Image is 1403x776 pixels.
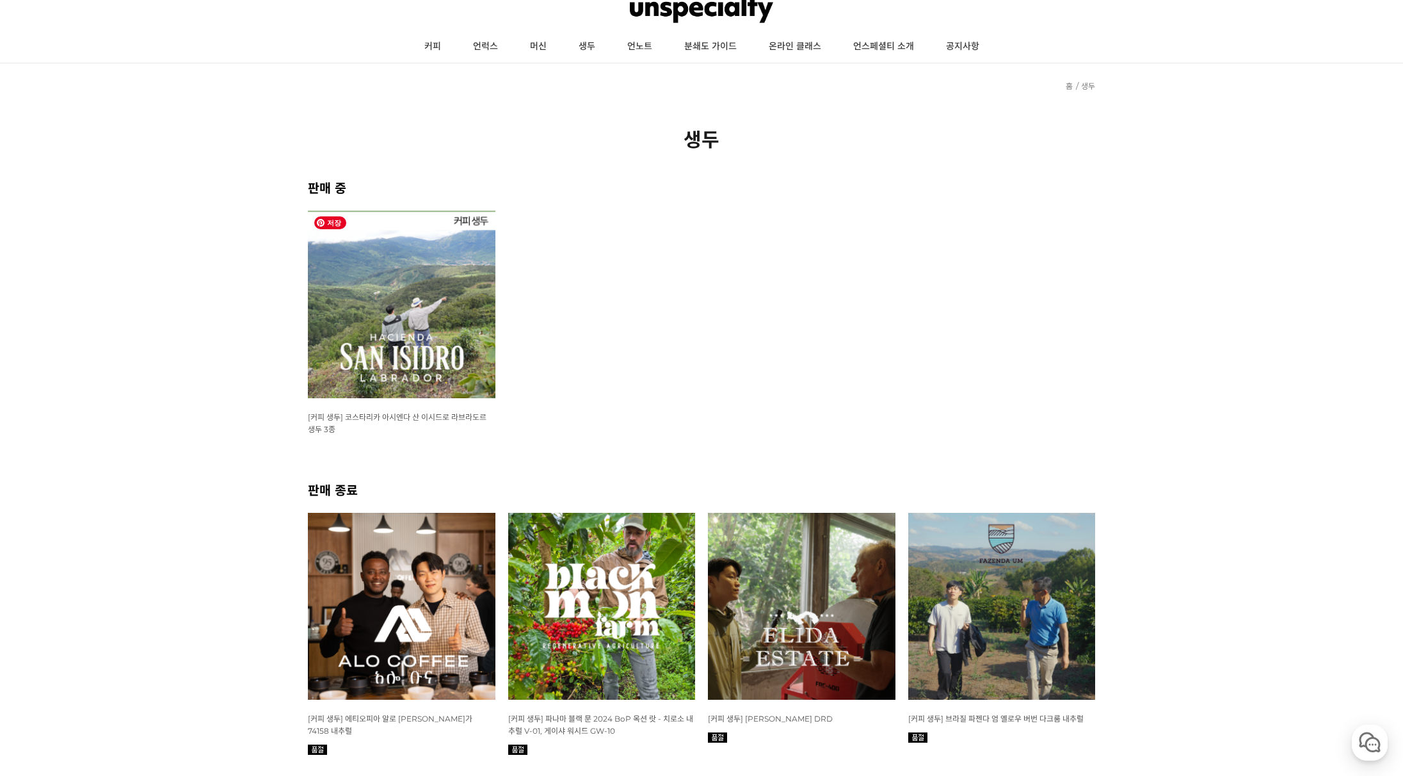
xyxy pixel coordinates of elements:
[308,178,1095,197] h2: 판매 중
[708,713,833,723] a: [커피 생두] [PERSON_NAME] DRD
[84,406,165,438] a: 대화
[308,124,1095,152] h2: 생두
[508,714,693,736] span: [커피 생두] 파나마 블랙 문 2024 BoP 옥션 랏 - 치로소 내추럴 V-01, 게이샤 워시드 GW-10
[40,425,48,435] span: 홈
[908,513,1096,700] img: 파나마 파젠다 엄 옐로우 버번 다크 룸 내추럴
[308,745,327,755] img: 품절
[198,425,213,435] span: 설정
[1066,81,1073,91] a: 홈
[708,714,833,723] span: [커피 생두] [PERSON_NAME] DRD
[308,714,472,736] span: [커피 생두] 에티오피아 알로 [PERSON_NAME]가 74158 내추럴
[117,426,132,436] span: 대화
[508,745,527,755] img: 품절
[753,31,837,63] a: 온라인 클래스
[508,513,696,700] img: 파나마 블랙문 BoP 옥션 랏(V-01, GW-10)
[308,513,495,700] img: 에티오피아 알로 타미루 미리가 내추럴
[708,513,895,700] img: 파나마 라마스투스 엘리다 토레 게이샤 워시드 DRD
[837,31,930,63] a: 언스페셜티 소개
[668,31,753,63] a: 분쇄도 가이드
[908,713,1084,723] a: [커피 생두] 브라질 파젠다 엄 옐로우 버번 다크룸 내추럴
[308,412,486,434] a: [커피 생두] 코스타리카 아시엔다 산 이시드로 라브라도르 생두 3종
[908,714,1084,723] span: [커피 생두] 브라질 파젠다 엄 옐로우 버번 다크룸 내추럴
[457,31,514,63] a: 언럭스
[611,31,668,63] a: 언노트
[514,31,563,63] a: 머신
[308,480,1095,499] h2: 판매 종료
[408,31,457,63] a: 커피
[908,732,927,743] img: 품절
[308,211,495,398] img: 코스타리카 아시엔다 산 이시드로 라브라도르
[1081,81,1095,91] a: 생두
[314,216,346,229] span: 저장
[563,31,611,63] a: 생두
[708,732,727,743] img: 품절
[308,713,472,736] a: [커피 생두] 에티오피아 알로 [PERSON_NAME]가 74158 내추럴
[930,31,995,63] a: 공지사항
[508,713,693,736] a: [커피 생두] 파나마 블랙 문 2024 BoP 옥션 랏 - 치로소 내추럴 V-01, 게이샤 워시드 GW-10
[4,406,84,438] a: 홈
[165,406,246,438] a: 설정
